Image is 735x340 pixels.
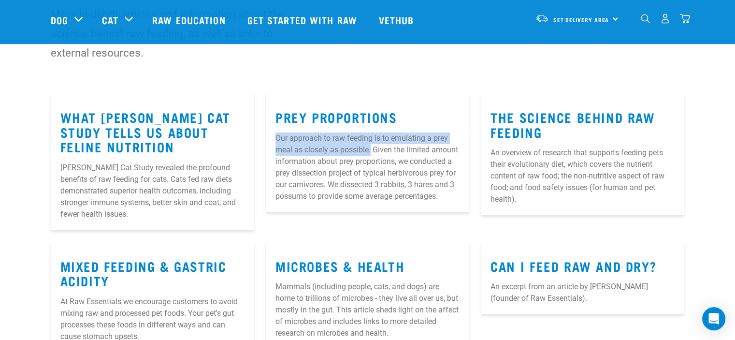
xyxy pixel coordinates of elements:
[490,262,656,269] a: Can I Feed Raw and Dry?
[275,281,460,339] p: Mammals (including people, cats, and dogs) are home to trillions of microbes - they live all over...
[535,14,548,23] img: van-moving.png
[275,262,404,269] a: Microbes & Health
[490,281,675,304] p: An excerpt from an article by [PERSON_NAME] (founder of Raw Essentials).
[369,0,426,39] a: Vethub
[238,0,369,39] a: Get started with Raw
[51,13,68,27] a: Dog
[553,18,609,21] span: Set Delivery Area
[490,113,655,135] a: The Science Behind Raw Feeding
[275,113,397,120] a: Prey Proportions
[702,307,725,330] div: Open Intercom Messenger
[143,0,237,39] a: Raw Education
[641,14,650,23] img: home-icon-1@2x.png
[60,113,231,150] a: What [PERSON_NAME] Cat Study Tells Us About Feline Nutrition
[660,14,670,24] img: user.png
[275,133,460,202] p: Our approach to raw feeding is to emulating a prey meal as closely as possible. Given the limited...
[60,262,227,284] a: Mixed Feeding & Gastric Acidity
[490,147,675,205] p: An overview of research that supports feeding pets their evolutionary diet, which covers the nutr...
[680,14,690,24] img: home-icon@2x.png
[102,13,118,27] a: Cat
[60,162,245,220] p: [PERSON_NAME] Cat Study revealed the profound benefits of raw feeding for cats. Cats fed raw diet...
